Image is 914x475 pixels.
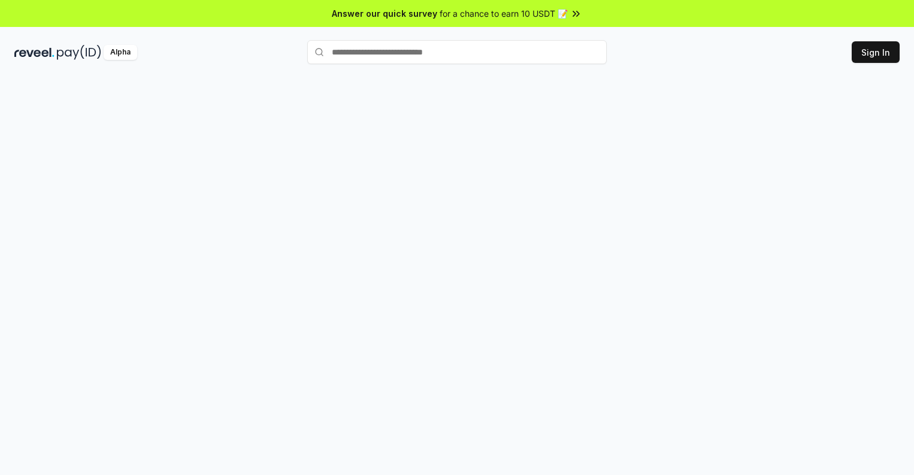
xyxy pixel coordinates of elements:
[332,7,437,20] span: Answer our quick survey
[852,41,900,63] button: Sign In
[14,45,55,60] img: reveel_dark
[104,45,137,60] div: Alpha
[57,45,101,60] img: pay_id
[440,7,568,20] span: for a chance to earn 10 USDT 📝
